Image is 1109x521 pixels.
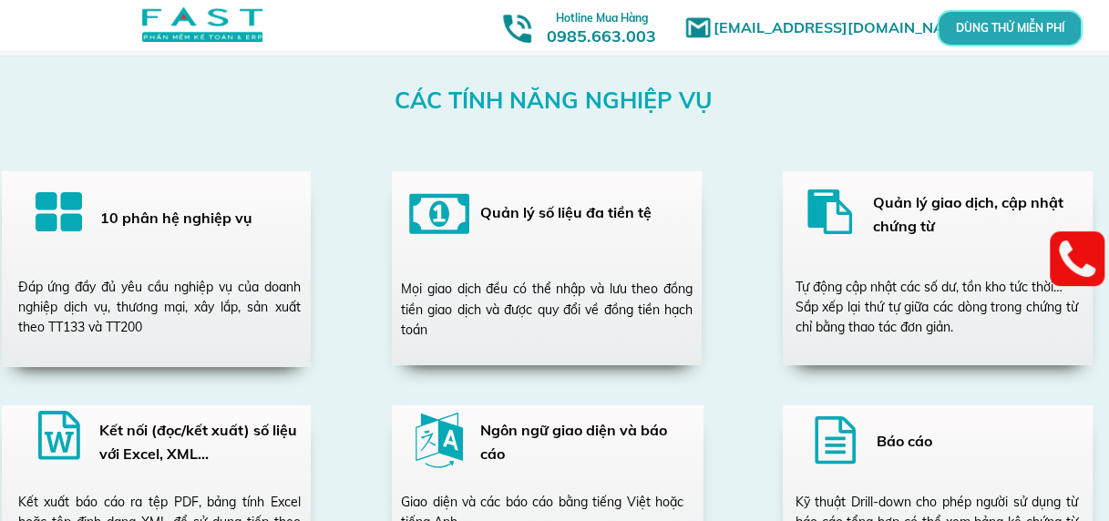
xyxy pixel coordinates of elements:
[527,6,676,46] h3: 0985.663.003
[873,191,1105,238] h3: Quản lý giao dịch, cập nhật chứng từ
[987,23,1032,33] p: DÙNG THỬ MIỄN PHÍ
[395,82,714,118] h3: CÁC TÍNH NĂNG NGHIỆP VỤ
[100,207,288,230] h3: 10 phân hệ nghiệp vụ
[480,419,682,465] h3: Ngôn ngữ giao diện và báo cáo
[556,11,648,25] span: Hotline Mua Hàng
[401,279,693,340] div: Mọi giao dịch đều có thể nhập và lưu theo đồng tiền giao dịch và được quy đổi về đồng tiền hạch toán
[18,277,301,338] div: Đáp ứng đầy đủ yêu cầu nghiệp vụ của doanh nghiệp dịch vụ, thương mại, xây lắp, sản xuất theo TT1...
[877,430,1078,454] h3: Báo cáo
[99,419,301,465] h3: Kết nối (đọc/kết xuất) số liệu với Excel, XML…
[480,201,683,225] h3: Quản lý số liệu đa tiền tệ
[796,277,1078,338] div: Tự động cập nhật các số dư, tồn kho tức thời… Sắp xếp lại thứ tự giữa các dòng trong chứng từ chỉ...
[714,16,982,40] h1: [EMAIL_ADDRESS][DOMAIN_NAME]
